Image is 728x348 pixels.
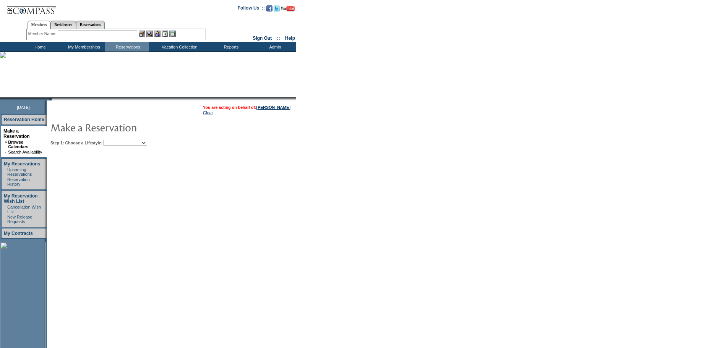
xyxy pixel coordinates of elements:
td: Admin [252,42,296,52]
a: Subscribe to our YouTube Channel [281,8,295,12]
td: My Memberships [61,42,105,52]
td: Reservations [105,42,149,52]
td: Follow Us :: [238,5,265,14]
img: Subscribe to our YouTube Channel [281,6,295,11]
td: · [5,150,7,154]
span: You are acting on behalf of: [203,105,290,110]
b: » [5,140,7,144]
a: My Reservation Wish List [4,193,38,204]
img: pgTtlMakeReservation.gif [50,120,203,135]
b: Step 1: Choose a Lifestyle: [50,141,102,145]
img: Impersonate [154,31,161,37]
a: Reservation Home [4,117,44,122]
a: Residences [50,21,76,29]
img: Follow us on Twitter [274,5,280,11]
a: My Reservations [4,161,40,167]
a: Browse Calendars [8,140,28,149]
a: New Release Requests [7,215,32,224]
div: Member Name: [28,31,58,37]
img: b_edit.gif [139,31,145,37]
a: Reservations [76,21,105,29]
span: [DATE] [17,105,30,110]
a: My Contracts [4,231,33,236]
td: · [5,205,6,214]
td: · [5,215,6,224]
a: [PERSON_NAME] [256,105,290,110]
span: :: [277,36,280,41]
a: Clear [203,110,213,115]
img: View [146,31,153,37]
a: Become our fan on Facebook [266,8,272,12]
img: b_calculator.gif [169,31,176,37]
td: · [5,167,6,176]
a: Members [28,21,51,29]
td: Vacation Collection [149,42,208,52]
a: Help [285,36,295,41]
img: Become our fan on Facebook [266,5,272,11]
td: · [5,177,6,186]
td: Reports [208,42,252,52]
a: Follow us on Twitter [274,8,280,12]
a: Sign Out [253,36,272,41]
a: Upcoming Reservations [7,167,32,176]
a: Cancellation Wish List [7,205,41,214]
a: Make a Reservation [3,128,30,139]
img: Reservations [162,31,168,37]
a: Search Availability [8,150,42,154]
img: promoShadowLeftCorner.gif [49,97,52,100]
a: Reservation History [7,177,30,186]
td: Home [17,42,61,52]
